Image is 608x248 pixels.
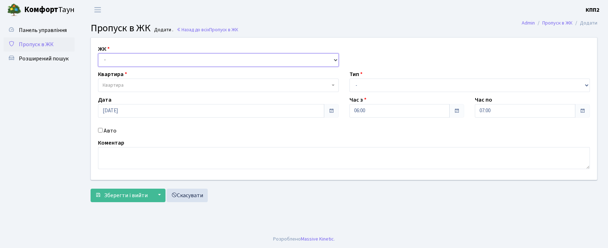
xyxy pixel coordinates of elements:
a: Пропуск в ЖК [4,37,75,52]
span: Пропуск в ЖК [209,26,238,33]
b: Комфорт [24,4,58,15]
a: Скасувати [167,189,208,202]
label: Квартира [98,70,127,79]
li: Додати [572,19,597,27]
span: Пропуск в ЖК [19,41,54,48]
button: Зберегти і вийти [91,189,152,202]
a: Назад до всіхПропуск в ЖК [177,26,238,33]
img: logo.png [7,3,21,17]
nav: breadcrumb [511,16,608,31]
div: Розроблено . [273,235,335,243]
button: Переключити навігацію [89,4,107,16]
span: Розширений пошук [19,55,69,63]
span: Пропуск в ЖК [91,21,151,35]
small: Додати . [153,27,173,33]
a: Massive Kinetic [301,235,334,243]
a: Admin [522,19,535,27]
label: Тип [349,70,363,79]
a: Панель управління [4,23,75,37]
label: Дата [98,96,112,104]
span: Квартира [103,82,124,89]
a: Пропуск в ЖК [542,19,572,27]
label: Коментар [98,139,124,147]
a: Розширений пошук [4,52,75,66]
a: КПП2 [586,6,599,14]
label: Час з [349,96,367,104]
span: Таун [24,4,75,16]
label: Час по [475,96,492,104]
label: ЖК [98,45,110,53]
label: Авто [104,126,116,135]
span: Панель управління [19,26,67,34]
span: Зберегти і вийти [104,192,148,199]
